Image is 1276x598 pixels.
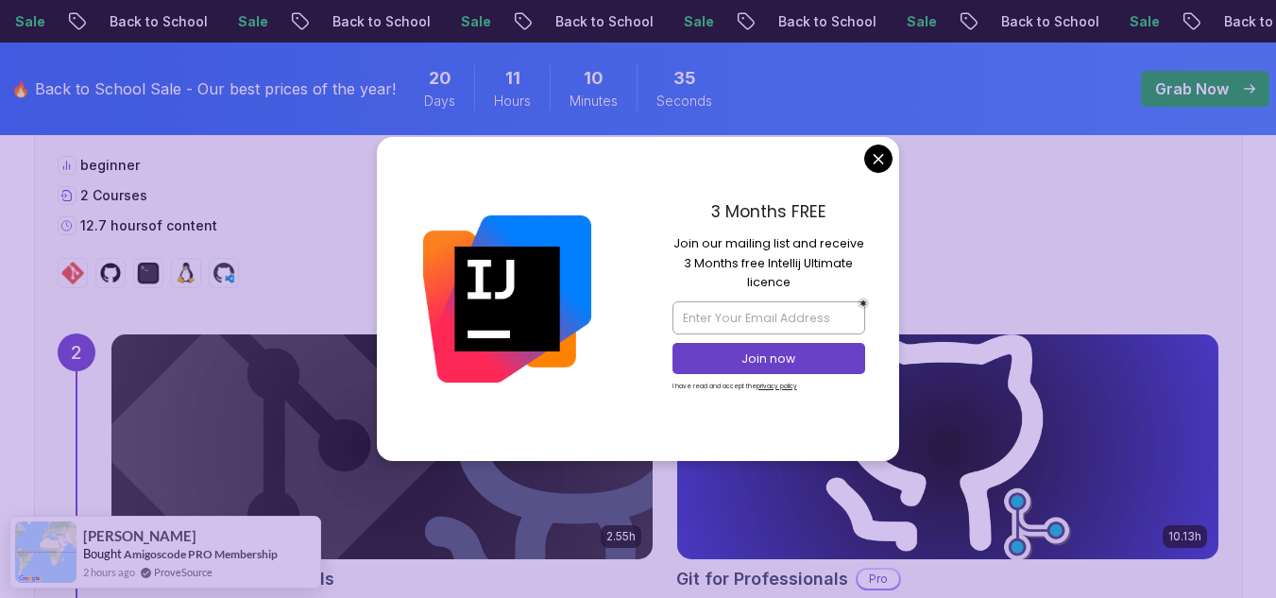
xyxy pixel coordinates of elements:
img: git logo [61,262,84,284]
a: ProveSource [154,564,213,580]
p: 2.55h [606,529,636,544]
p: beginner [80,156,140,175]
p: Sale [446,12,506,31]
p: 10.13h [1168,529,1201,544]
span: Hours [494,92,531,111]
p: Back to School [540,12,669,31]
p: Sale [223,12,283,31]
img: terminal logo [137,262,160,284]
span: 20 Days [429,65,451,92]
p: Sale [892,12,952,31]
img: Git & GitHub Fundamentals card [111,334,653,559]
p: Back to School [986,12,1114,31]
h2: Git for Professionals [676,566,848,592]
img: codespaces logo [213,262,235,284]
span: 2 hours ago [83,564,135,580]
span: 2 Courses [80,187,147,203]
span: 35 Seconds [673,65,696,92]
p: Grab Now [1155,77,1229,100]
p: Sale [1114,12,1175,31]
img: linux logo [175,262,197,284]
span: Seconds [656,92,712,111]
img: provesource social proof notification image [15,521,77,583]
img: Git for Professionals card [677,334,1218,559]
span: 11 Hours [505,65,520,92]
span: Minutes [570,92,618,111]
span: Bought [83,546,122,561]
span: 10 Minutes [584,65,604,92]
span: [PERSON_NAME] [83,528,196,544]
div: 2 [58,333,95,371]
span: Days [424,92,455,111]
p: Back to School [94,12,223,31]
p: Back to School [317,12,446,31]
p: Pro [858,570,899,589]
p: 🔥 Back to School Sale - Our best prices of the year! [11,77,396,100]
p: 12.7 hours of content [80,216,217,235]
p: Sale [669,12,729,31]
p: Back to School [763,12,892,31]
a: Amigoscode PRO Membership [124,547,278,561]
img: github logo [99,262,122,284]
